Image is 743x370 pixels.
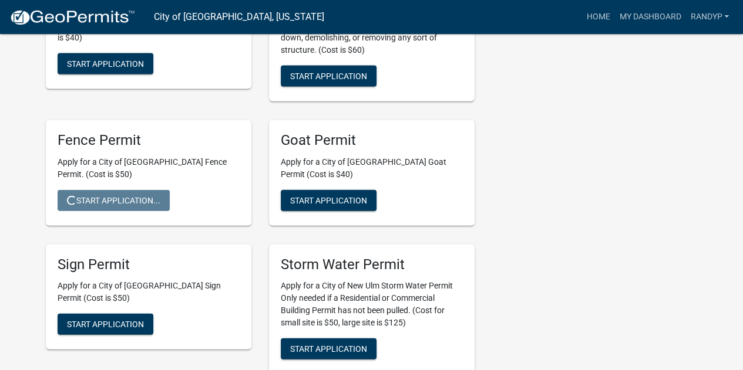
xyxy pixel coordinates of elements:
button: Start Application [58,53,153,74]
p: Apply for a City of [GEOGRAPHIC_DATA] Goat Permit (Cost is $40) [281,156,463,181]
span: Start Application... [67,195,160,205]
a: Randyp [685,6,734,28]
h5: Sign Permit [58,256,240,273]
p: Apply for a City of [GEOGRAPHIC_DATA] Fence Permit. (Cost is $50) [58,156,240,181]
button: Start Application [281,338,376,359]
span: Start Application [67,320,144,329]
h5: Storm Water Permit [281,256,463,273]
button: Start Application [58,314,153,335]
a: City of [GEOGRAPHIC_DATA], [US_STATE] [154,7,324,27]
p: Apply for a City of New Ulm Storm Water Permit Only needed if a Residential or Commercial Buildin... [281,280,463,329]
h5: Fence Permit [58,132,240,149]
span: Start Application [290,71,367,80]
span: Start Application [290,344,367,354]
span: Start Application [67,59,144,68]
button: Start Application [281,190,376,211]
a: My Dashboard [614,6,685,28]
h5: Goat Permit [281,132,463,149]
p: Please use this application if you are tearing down, demolishing, or removing any sort of structu... [281,19,463,56]
button: Start Application [281,66,376,87]
span: Start Application [290,195,367,205]
p: Apply for a City of [GEOGRAPHIC_DATA] Sign Permit (Cost is $50) [58,280,240,304]
a: Home [581,6,614,28]
button: Start Application... [58,190,170,211]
